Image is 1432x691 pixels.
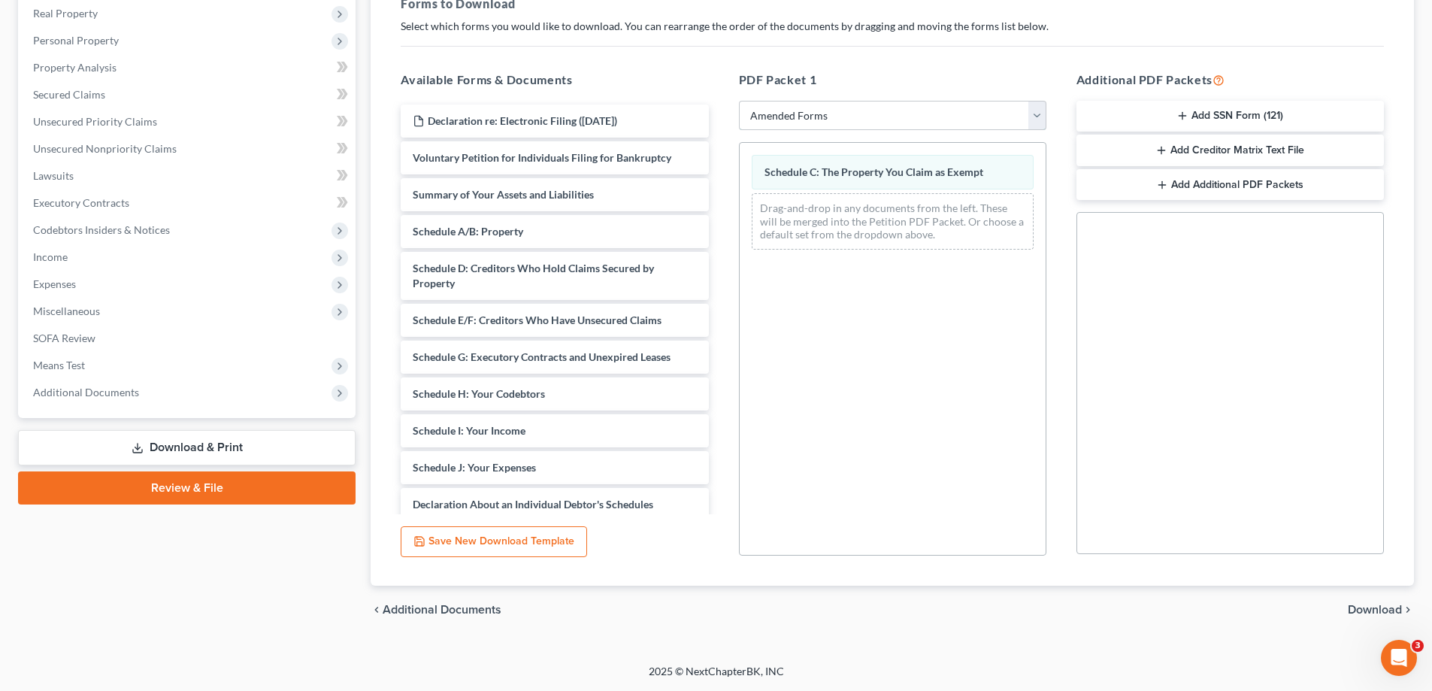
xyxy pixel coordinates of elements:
[33,115,157,128] span: Unsecured Priority Claims
[1412,640,1424,652] span: 3
[401,19,1384,34] p: Select which forms you would like to download. You can rearrange the order of the documents by dr...
[33,250,68,263] span: Income
[33,88,105,101] span: Secured Claims
[21,108,356,135] a: Unsecured Priority Claims
[413,188,594,201] span: Summary of Your Assets and Liabilities
[764,165,983,178] span: Schedule C: The Property You Claim as Exempt
[33,386,139,399] span: Additional Documents
[413,225,523,238] span: Schedule A/B: Property
[401,71,708,89] h5: Available Forms & Documents
[21,325,356,352] a: SOFA Review
[383,604,501,616] span: Additional Documents
[33,359,85,371] span: Means Test
[33,34,119,47] span: Personal Property
[33,196,129,209] span: Executory Contracts
[401,526,587,558] button: Save New Download Template
[413,387,545,400] span: Schedule H: Your Codebtors
[33,223,170,236] span: Codebtors Insiders & Notices
[428,114,617,127] span: Declaration re: Electronic Filing ([DATE])
[21,54,356,81] a: Property Analysis
[33,169,74,182] span: Lawsuits
[21,135,356,162] a: Unsecured Nonpriority Claims
[288,664,1145,691] div: 2025 © NextChapterBK, INC
[21,189,356,217] a: Executory Contracts
[33,142,177,155] span: Unsecured Nonpriority Claims
[21,81,356,108] a: Secured Claims
[413,151,671,164] span: Voluntary Petition for Individuals Filing for Bankruptcy
[33,7,98,20] span: Real Property
[413,424,525,437] span: Schedule I: Your Income
[371,604,501,616] a: chevron_left Additional Documents
[33,277,76,290] span: Expenses
[1076,169,1384,201] button: Add Additional PDF Packets
[1076,101,1384,132] button: Add SSN Form (121)
[1402,604,1414,616] i: chevron_right
[739,71,1046,89] h5: PDF Packet 1
[1348,604,1414,616] button: Download chevron_right
[371,604,383,616] i: chevron_left
[413,314,662,326] span: Schedule E/F: Creditors Who Have Unsecured Claims
[21,162,356,189] a: Lawsuits
[18,430,356,465] a: Download & Print
[413,461,536,474] span: Schedule J: Your Expenses
[33,305,100,317] span: Miscellaneous
[413,350,671,363] span: Schedule G: Executory Contracts and Unexpired Leases
[1076,135,1384,166] button: Add Creditor Matrix Text File
[1381,640,1417,676] iframe: Intercom live chat
[752,193,1034,250] div: Drag-and-drop in any documents from the left. These will be merged into the Petition PDF Packet. ...
[1076,71,1384,89] h5: Additional PDF Packets
[33,332,95,344] span: SOFA Review
[1348,604,1402,616] span: Download
[413,262,654,289] span: Schedule D: Creditors Who Hold Claims Secured by Property
[18,471,356,505] a: Review & File
[413,498,653,511] span: Declaration About an Individual Debtor's Schedules
[33,61,117,74] span: Property Analysis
